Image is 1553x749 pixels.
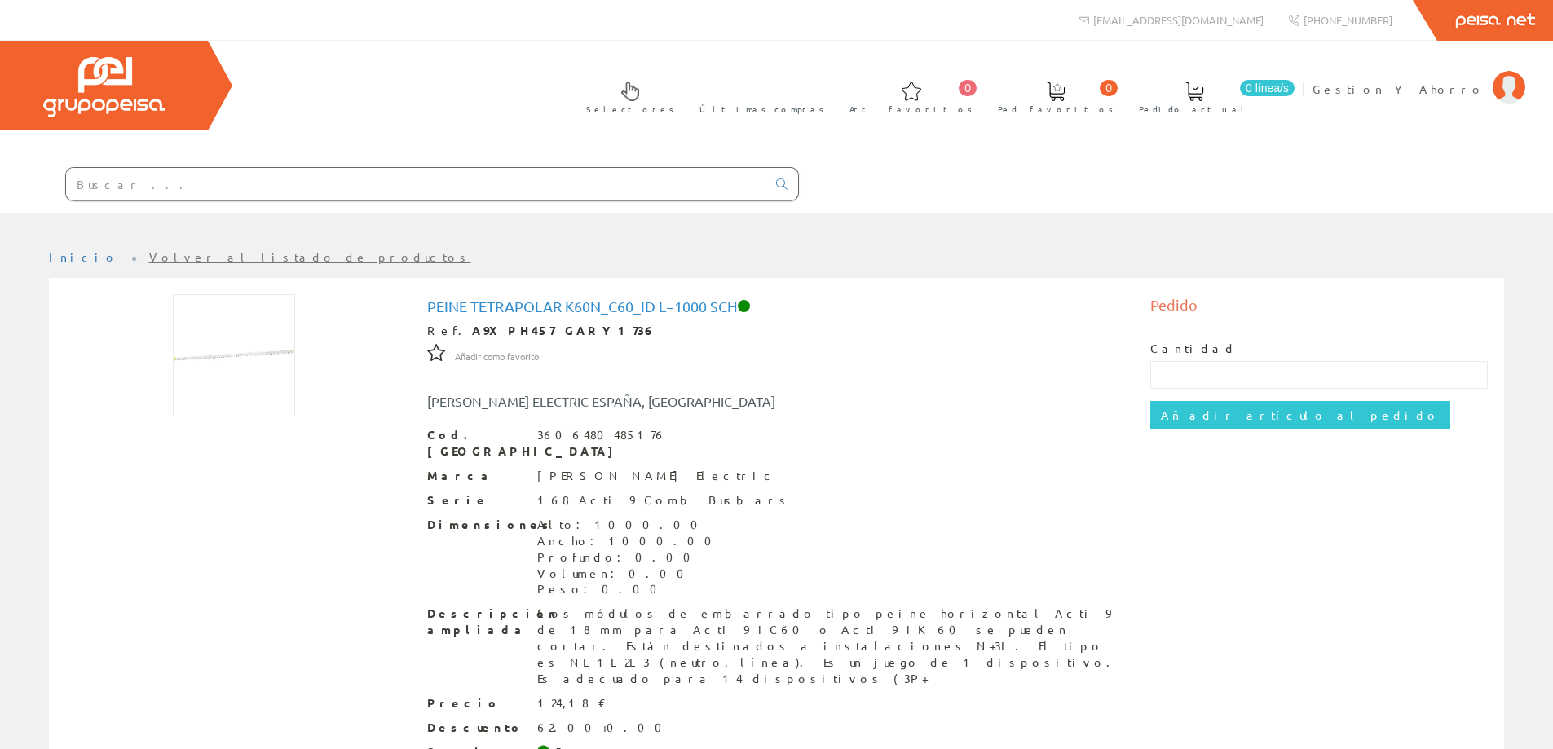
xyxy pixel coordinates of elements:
[427,427,525,460] span: Cod. [GEOGRAPHIC_DATA]
[427,517,525,533] span: Dimensiones
[427,492,525,509] span: Serie
[586,101,674,117] span: Selectores
[455,348,539,363] a: Añadir como favorito
[1093,13,1264,27] span: [EMAIL_ADDRESS][DOMAIN_NAME]
[149,249,471,264] a: Volver al listado de productos
[537,581,721,597] div: Peso: 0.00
[415,392,837,411] div: [PERSON_NAME] ELECTRIC ESPAÑA, [GEOGRAPHIC_DATA]
[1313,81,1485,97] span: Gestion Y Ahorro
[1150,401,1450,429] input: Añadir artículo al pedido
[537,606,1127,687] div: Los módulos de embarrado tipo peine horizontal Acti 9 de 18 mm para Acti 9 iC60 o Acti 9 iK60 se ...
[537,517,721,533] div: Alto: 1000.00
[427,606,525,638] span: Descripción ampliada
[1150,341,1237,357] label: Cantidad
[173,294,295,416] img: Foto artículo Peine Tetrapolar K60n_c60_id L=1000 Sch (150x150)
[959,80,977,96] span: 0
[43,57,165,117] img: Grupo Peisa
[427,323,1127,339] div: Ref.
[1313,68,1525,83] a: Gestion Y Ahorro
[455,350,539,363] span: Añadir como favorito
[537,720,672,736] div: 62.00+0.00
[683,68,832,124] a: Últimas compras
[472,323,655,337] strong: A9XPH457 GARY1736
[66,168,766,200] input: Buscar ...
[427,720,525,736] span: Descuento
[537,492,791,509] div: 168 Acti 9 Comb Busbars
[998,101,1114,117] span: Ped. favoritos
[537,549,721,566] div: Profundo: 0.00
[849,101,973,117] span: Art. favoritos
[1304,13,1392,27] span: [PHONE_NUMBER]
[427,468,525,484] span: Marca
[537,427,667,443] div: 3606480485176
[49,249,118,264] a: Inicio
[537,695,607,712] div: 124,18 €
[699,101,824,117] span: Últimas compras
[427,695,525,712] span: Precio
[570,68,682,124] a: Selectores
[1150,294,1488,324] div: Pedido
[1139,101,1250,117] span: Pedido actual
[537,468,777,484] div: [PERSON_NAME] Electric
[537,533,721,549] div: Ancho: 1000.00
[1100,80,1118,96] span: 0
[537,566,721,582] div: Volumen: 0.00
[1240,80,1295,96] span: 0 línea/s
[427,298,1127,315] h1: Peine Tetrapolar K60n_c60_id L=1000 Sch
